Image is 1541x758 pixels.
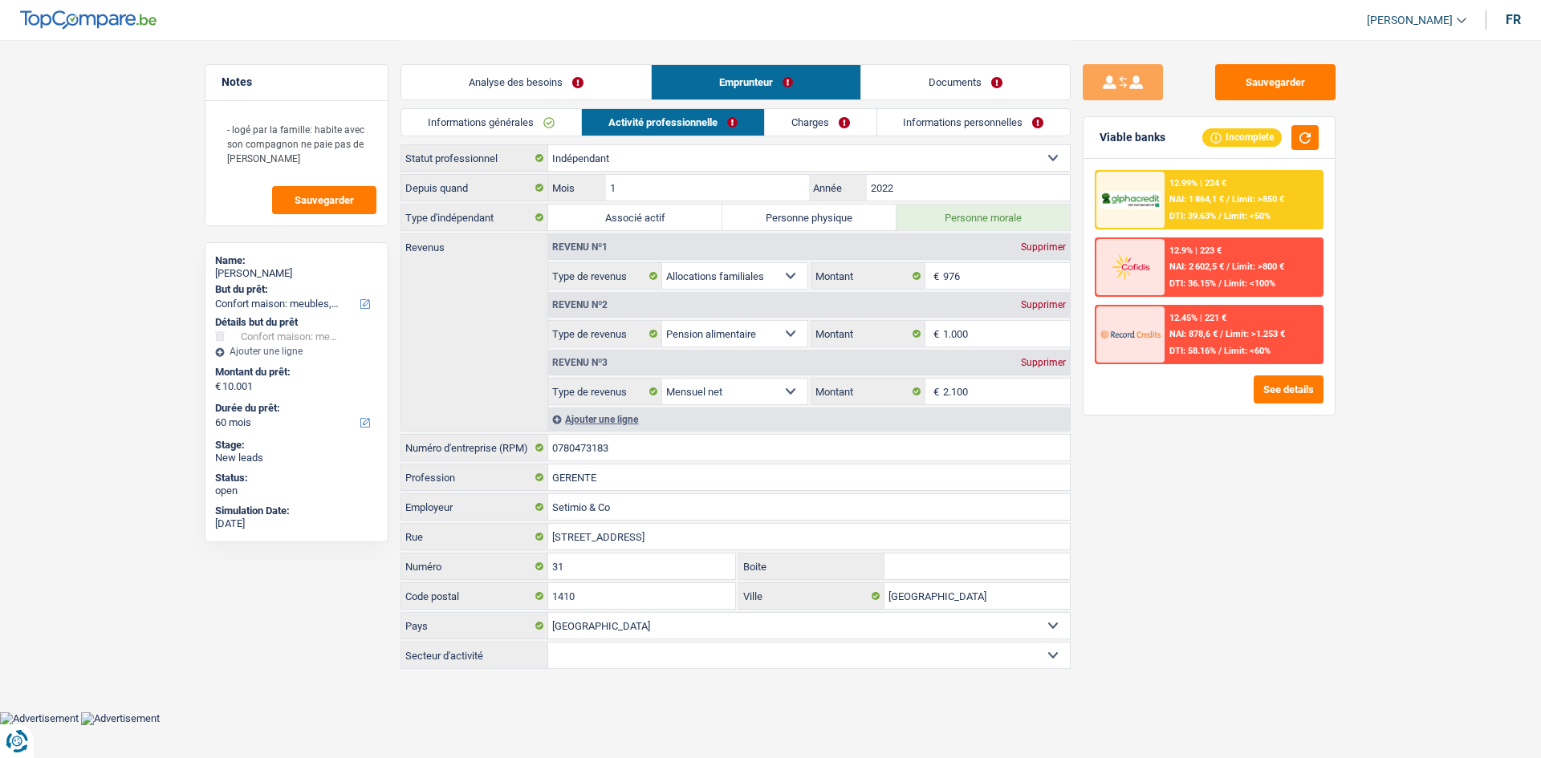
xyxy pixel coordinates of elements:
[925,321,943,347] span: €
[1224,346,1271,356] span: Limit: <60%
[1254,375,1323,403] button: See details
[606,175,809,201] input: MM
[1220,329,1223,339] span: /
[1367,14,1453,27] span: [PERSON_NAME]
[215,402,375,415] label: Durée du prêt:
[1232,194,1284,205] span: Limit: >850 €
[401,494,548,520] label: Employeur
[1226,329,1285,339] span: Limit: >1.253 €
[215,316,378,329] div: Détails but du prêt
[897,205,1071,230] label: Personne morale
[739,553,885,579] label: Boite
[811,379,925,404] label: Montant
[739,583,885,609] label: Ville
[215,366,375,379] label: Montant du prêt:
[1100,131,1165,144] div: Viable banks
[548,379,662,404] label: Type de revenus
[925,379,943,404] span: €
[548,242,612,252] div: Revenu nº1
[401,642,548,668] label: Secteur d'activité
[1100,191,1160,209] img: AlphaCredit
[222,75,372,89] h5: Notes
[1224,278,1275,289] span: Limit: <100%
[809,175,866,201] label: Année
[401,234,547,253] label: Revenus
[1017,300,1070,310] div: Supprimer
[1202,128,1282,146] div: Incomplete
[1017,242,1070,252] div: Supprimer
[652,65,860,99] a: Emprunteur
[215,505,378,517] div: Simulation Date:
[811,321,925,347] label: Montant
[215,346,378,357] div: Ajouter une ligne
[1100,319,1160,349] img: Record Credits
[401,205,548,230] label: Type d'indépendant
[401,65,651,99] a: Analyse des besoins
[215,254,378,267] div: Name:
[548,321,662,347] label: Type de revenus
[548,263,662,289] label: Type de revenus
[215,452,378,464] div: New leads
[215,517,378,530] div: [DATE]
[401,553,548,579] label: Numéro
[215,267,378,280] div: [PERSON_NAME]
[401,613,548,638] label: Pays
[272,186,376,214] button: Sauvegarder
[811,263,925,289] label: Montant
[1017,358,1070,367] div: Supprimer
[1224,211,1271,221] span: Limit: <50%
[548,358,612,367] div: Revenu nº3
[215,380,221,393] span: €
[867,175,1070,201] input: AAAA
[877,109,1071,136] a: Informations personnelles
[1226,261,1230,272] span: /
[1232,261,1284,272] span: Limit: >800 €
[215,484,378,497] div: open
[861,65,1070,99] a: Documents
[582,109,764,136] a: Activité professionnelle
[1169,313,1226,323] div: 12.45% | 221 €
[925,263,943,289] span: €
[1354,7,1466,34] a: [PERSON_NAME]
[401,109,581,136] a: Informations générales
[1169,278,1216,289] span: DTI: 36.15%
[1218,211,1222,221] span: /
[401,175,548,201] label: Depuis quand
[548,205,722,230] label: Associé actif
[765,109,876,136] a: Charges
[1215,64,1336,100] button: Sauvegarder
[215,472,378,484] div: Status:
[401,583,548,609] label: Code postal
[20,10,157,30] img: TopCompare Logo
[1169,329,1218,339] span: NAI: 878,6 €
[1218,346,1222,356] span: /
[401,524,548,549] label: Rue
[295,195,354,205] span: Sauvegarder
[1100,252,1160,282] img: Cofidis
[1169,346,1216,356] span: DTI: 58.16%
[215,283,375,296] label: But du prêt:
[548,175,605,201] label: Mois
[548,407,1070,431] div: Ajouter une ligne
[1169,245,1222,256] div: 12.9% | 223 €
[1169,211,1216,221] span: DTI: 39.63%
[401,145,548,171] label: Statut professionnel
[1226,194,1230,205] span: /
[548,300,612,310] div: Revenu nº2
[81,712,160,725] img: Advertisement
[215,439,378,452] div: Stage:
[1169,261,1224,272] span: NAI: 2 602,5 €
[401,464,548,490] label: Profession
[722,205,897,230] label: Personne physique
[401,435,548,460] label: Numéro d'entreprise (RPM)
[1169,178,1226,188] div: 12.99% | 224 €
[1506,12,1521,27] div: fr
[1169,194,1224,205] span: NAI: 1 864,1 €
[1218,278,1222,289] span: /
